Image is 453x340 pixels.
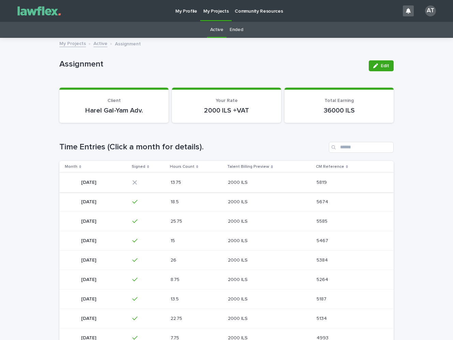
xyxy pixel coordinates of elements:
input: Search [329,142,394,153]
p: 13.75 [171,178,182,186]
h1: Time Entries (Click a month for details). [59,142,326,152]
p: 5134 [317,314,328,322]
p: [DATE] [81,237,98,244]
p: 2000 ILS +VAT [180,106,273,115]
p: 5187 [317,295,328,302]
p: 5467 [317,237,330,244]
p: 8.75 [171,276,181,283]
p: 26 [171,256,178,263]
p: [DATE] [81,178,98,186]
p: 5674 [317,198,330,205]
p: [DATE] [81,198,98,205]
span: Client [107,98,121,103]
p: Talent Billing Preview [227,163,269,171]
a: Active [93,39,107,47]
p: 2000 ILS [228,217,249,224]
p: [DATE] [81,217,98,224]
tr: [DATE][DATE] 13.513.5 2000 ILS2000 ILS 51875187 [59,289,394,309]
p: CM Reference [316,163,344,171]
span: Total Earning [324,98,354,103]
a: My Projects [59,39,86,47]
p: 2000 ILS [228,198,249,205]
p: 5384 [317,256,329,263]
p: 22.75 [171,314,184,322]
p: 13.5 [171,295,180,302]
tr: [DATE][DATE] 1515 2000 ILS2000 ILS 54675467 [59,231,394,250]
a: Ended [230,22,243,38]
tr: [DATE][DATE] 13.7513.75 2000 ILS2000 ILS 58195819 [59,173,394,192]
button: Edit [369,60,394,71]
p: Assignment [59,59,363,69]
p: 2000 ILS [228,256,249,263]
p: 5264 [317,276,330,283]
p: 2000 ILS [228,237,249,244]
a: Active [210,22,223,38]
tr: [DATE][DATE] 2626 2000 ILS2000 ILS 53845384 [59,250,394,270]
tr: [DATE][DATE] 18.518.5 2000 ILS2000 ILS 56745674 [59,192,394,211]
span: Your Rate [216,98,238,103]
p: 5819 [317,178,328,186]
p: 25.75 [171,217,184,224]
p: [DATE] [81,276,98,283]
p: [DATE] [81,256,98,263]
p: [DATE] [81,314,98,322]
tr: [DATE][DATE] 25.7525.75 2000 ILS2000 ILS 55855585 [59,211,394,231]
tr: [DATE][DATE] 8.758.75 2000 ILS2000 ILS 52645264 [59,270,394,289]
p: Assignment [115,40,141,47]
p: 18.5 [171,198,180,205]
p: Hours Count [170,163,194,171]
p: 5585 [317,217,329,224]
p: 36000 ILS [293,106,385,115]
p: [DATE] [81,295,98,302]
div: AT [425,5,436,16]
p: 2000 ILS [228,178,249,186]
p: 2000 ILS [228,276,249,283]
p: 2000 ILS [228,314,249,322]
p: 2000 ILS [228,295,249,302]
span: Edit [381,63,389,68]
p: 15 [171,237,176,244]
img: Gnvw4qrBSHOAfo8VMhG6 [14,4,65,18]
p: Harel Gal-Yam Adv. [68,106,160,115]
p: Month [65,163,77,171]
tr: [DATE][DATE] 22.7522.75 2000 ILS2000 ILS 51345134 [59,309,394,328]
p: Signed [132,163,145,171]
